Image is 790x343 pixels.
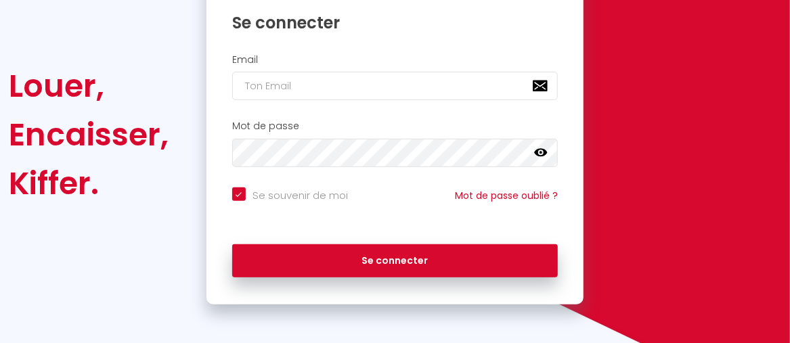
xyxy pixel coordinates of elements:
[232,244,558,278] button: Se connecter
[9,159,169,208] div: Kiffer.
[11,5,51,46] button: Ouvrir le widget de chat LiveChat
[9,110,169,159] div: Encaisser,
[9,62,169,110] div: Louer,
[232,54,558,66] h2: Email
[232,12,558,33] h1: Se connecter
[232,72,558,100] input: Ton Email
[455,189,558,202] a: Mot de passe oublié ?
[232,120,558,132] h2: Mot de passe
